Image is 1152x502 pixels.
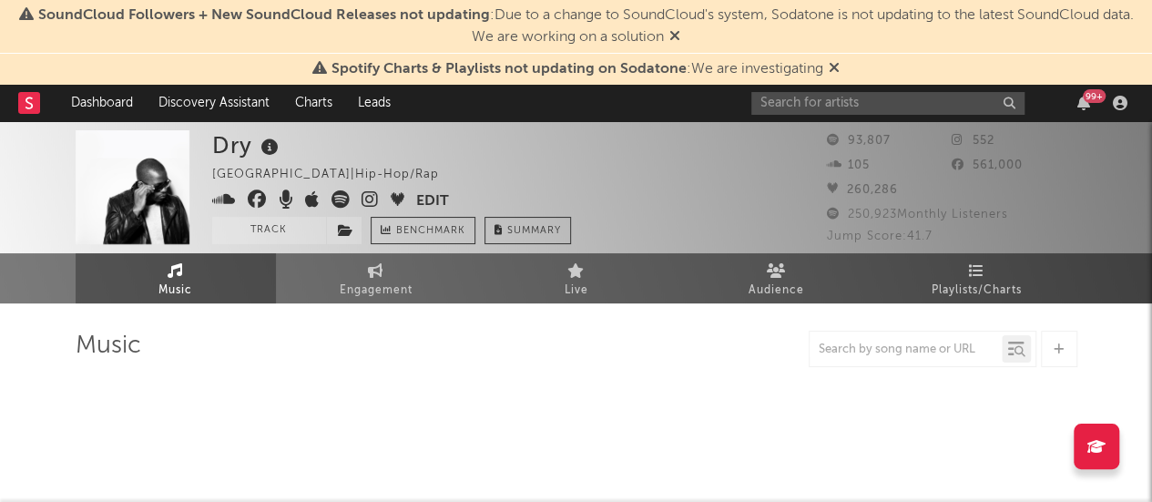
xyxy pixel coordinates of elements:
[396,220,465,242] span: Benchmark
[276,253,476,303] a: Engagement
[371,217,475,244] a: Benchmark
[507,226,561,236] span: Summary
[146,85,282,121] a: Discovery Assistant
[827,184,898,196] span: 260,286
[38,8,490,23] span: SoundCloud Followers + New SoundCloud Releases not updating
[877,253,1077,303] a: Playlists/Charts
[38,8,1134,45] span: : Due to a change to SoundCloud's system, Sodatone is not updating to the latest SoundCloud data....
[476,253,677,303] a: Live
[212,130,283,160] div: Dry
[282,85,345,121] a: Charts
[340,280,413,302] span: Engagement
[677,253,877,303] a: Audience
[58,85,146,121] a: Dashboard
[416,190,449,213] button: Edit
[331,62,823,77] span: : We are investigating
[669,30,680,45] span: Dismiss
[331,62,687,77] span: Spotify Charts & Playlists not updating on Sodatone
[952,159,1023,171] span: 561,000
[827,135,891,147] span: 93,807
[829,62,840,77] span: Dismiss
[827,231,933,242] span: Jump Score: 41.7
[484,217,571,244] button: Summary
[345,85,403,121] a: Leads
[749,280,804,302] span: Audience
[76,253,276,303] a: Music
[827,159,870,171] span: 105
[810,343,1002,357] input: Search by song name or URL
[565,280,588,302] span: Live
[932,280,1022,302] span: Playlists/Charts
[827,209,1008,220] span: 250,923 Monthly Listeners
[158,280,192,302] span: Music
[212,217,326,244] button: Track
[952,135,994,147] span: 552
[1077,96,1090,110] button: 99+
[212,164,460,186] div: [GEOGRAPHIC_DATA] | Hip-Hop/Rap
[1083,89,1106,103] div: 99 +
[751,92,1025,115] input: Search for artists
